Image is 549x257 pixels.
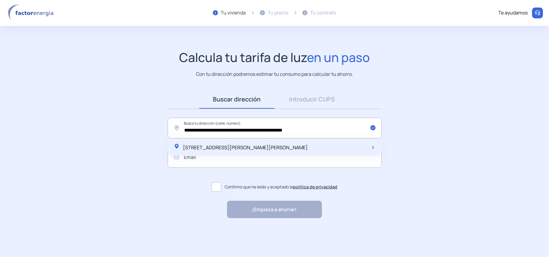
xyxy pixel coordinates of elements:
[196,70,353,78] p: Con tu dirección podremos estimar tu consumo para calcular tu ahorro.
[311,9,336,17] div: Tu contrato
[498,9,528,17] div: Te ayudamos
[174,143,180,149] img: location-pin-green.svg
[293,184,338,190] a: política de privacidad
[183,144,308,151] span: [STREET_ADDRESS][PERSON_NAME][PERSON_NAME]
[372,146,374,149] img: arrow-next-item.svg
[275,90,350,109] a: Introducir CUPS
[535,10,541,16] img: llamar
[199,90,275,109] a: Buscar dirección
[6,4,57,22] img: logo factor
[179,50,370,65] h1: Calcula tu tarifa de luz
[225,184,338,190] span: Confirmo que he leído y aceptado la
[307,49,370,66] span: en un paso
[268,9,289,17] div: Tu precio
[221,9,246,17] div: Tu vivienda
